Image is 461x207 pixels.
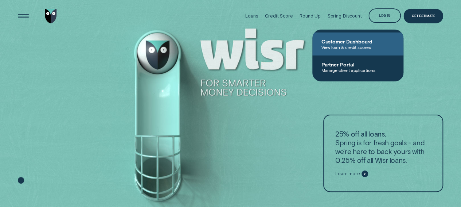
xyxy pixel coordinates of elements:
[312,55,403,78] a: Partner PortalManage client applications
[265,13,293,19] div: Credit Score
[321,68,395,73] span: Manage client applications
[300,13,321,19] div: Round Up
[312,32,403,55] a: Customer DashboardView loan & credit scores
[335,171,360,177] span: Learn more
[321,38,395,45] span: Customer Dashboard
[403,9,443,23] a: Get Estimate
[245,13,258,19] div: Loans
[368,8,401,23] button: Log in
[45,9,57,23] img: Wisr
[321,45,395,50] span: View loan & credit scores
[16,9,31,23] button: Open Menu
[335,130,431,165] p: 25% off all loans. Spring is for fresh goals - and we're here to back yours with 0.25% off all Wi...
[327,13,362,19] div: Spring Discount
[321,61,395,68] span: Partner Portal
[323,115,444,192] a: 25% off all loans.Spring is for fresh goals - and we're here to back yours with 0.25% off all Wis...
